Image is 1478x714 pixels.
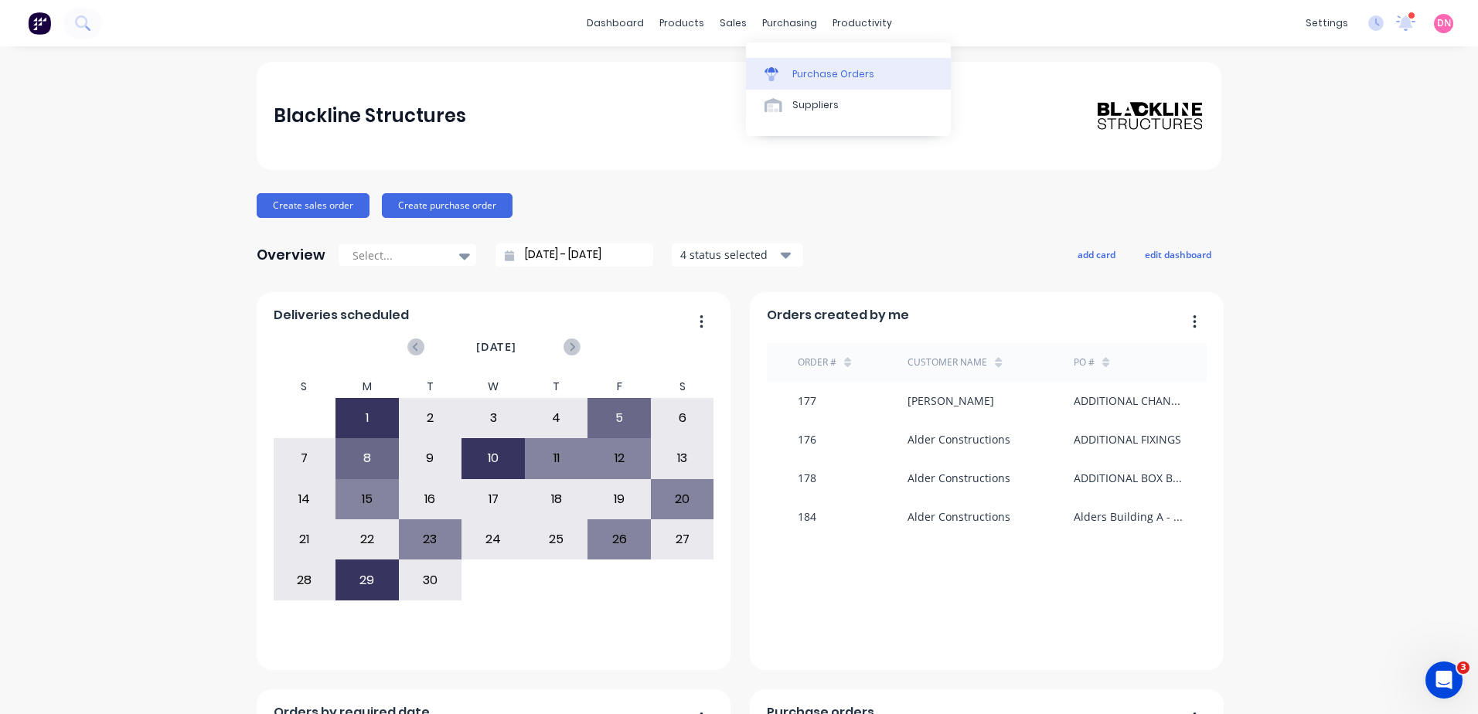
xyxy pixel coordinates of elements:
[908,431,1010,447] div: Alder Constructions
[1074,508,1184,525] div: Alders Building A - Blended Roof
[526,480,587,518] div: 18
[712,12,754,35] div: sales
[336,560,398,599] div: 29
[1074,393,1184,409] div: ADDITIONAL CHANNELS, TOP CHORD, REWORK JOISTS
[792,67,874,81] div: Purchase Orders
[754,12,825,35] div: purchasing
[1437,16,1451,30] span: DN
[1096,100,1204,131] img: Blackline Structures
[746,58,951,89] a: Purchase Orders
[28,12,51,35] img: Factory
[798,355,836,369] div: Order #
[399,376,462,398] div: T
[336,480,398,518] div: 15
[908,508,1010,525] div: Alder Constructions
[525,376,588,398] div: T
[461,376,525,398] div: W
[526,520,587,559] div: 25
[336,399,398,437] div: 1
[798,470,816,486] div: 178
[908,355,987,369] div: Customer Name
[526,399,587,437] div: 4
[400,399,461,437] div: 2
[526,439,587,478] div: 11
[767,306,909,325] span: Orders created by me
[462,439,524,478] div: 10
[335,376,399,398] div: M
[257,193,369,218] button: Create sales order
[579,12,652,35] a: dashboard
[400,439,461,478] div: 9
[652,520,713,559] div: 27
[746,90,951,121] a: Suppliers
[651,376,714,398] div: S
[274,480,335,518] div: 14
[798,431,816,447] div: 176
[672,243,803,267] button: 4 status selected
[588,439,650,478] div: 12
[908,470,1010,486] div: Alder Constructions
[588,520,650,559] div: 26
[1068,244,1126,264] button: add card
[652,439,713,478] div: 13
[1074,431,1181,447] div: ADDITIONAL FIXINGS
[652,480,713,518] div: 20
[400,560,461,599] div: 30
[274,439,335,478] div: 7
[336,520,398,559] div: 22
[587,376,651,398] div: F
[382,193,513,218] button: Create purchase order
[336,439,398,478] div: 8
[652,12,712,35] div: products
[257,240,325,270] div: Overview
[274,560,335,599] div: 28
[400,520,461,559] div: 23
[792,98,839,112] div: Suppliers
[1074,470,1184,486] div: ADDITIONAL BOX BEAMS - ROOF RAISING SYSTEM
[1457,661,1469,674] span: 3
[476,338,516,355] span: [DATE]
[908,393,994,409] div: [PERSON_NAME]
[825,12,900,35] div: productivity
[273,376,336,398] div: S
[652,399,713,437] div: 6
[462,480,524,518] div: 17
[274,100,466,131] div: Blackline Structures
[798,393,816,409] div: 177
[274,306,409,325] span: Deliveries scheduled
[588,399,650,437] div: 5
[400,480,461,518] div: 16
[1135,244,1221,264] button: edit dashboard
[1298,12,1356,35] div: settings
[798,508,816,525] div: 184
[1425,661,1463,699] iframe: Intercom live chat
[1074,355,1095,369] div: PO #
[462,399,524,437] div: 3
[462,520,524,559] div: 24
[274,520,335,559] div: 21
[680,246,778,263] div: 4 status selected
[588,480,650,518] div: 19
